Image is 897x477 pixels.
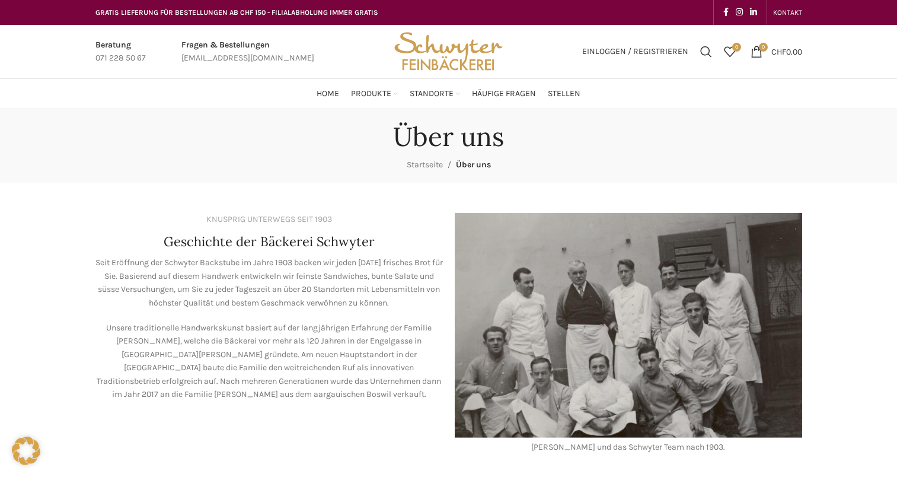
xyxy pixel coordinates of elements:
p: Seit Eröffnung der Schwyter Backstube im Jahre 1903 backen wir jeden [DATE] frisches Brot für Sie... [95,256,443,310]
a: Einloggen / Registrieren [576,40,694,63]
span: CHF [771,46,786,56]
span: Standorte [410,88,454,100]
a: Home [317,82,339,106]
a: KONTAKT [773,1,802,24]
a: 0 [718,40,742,63]
a: Häufige Fragen [472,82,536,106]
span: Home [317,88,339,100]
a: Instagram social link [732,4,746,21]
a: Infobox link [95,39,146,65]
a: Standorte [410,82,460,106]
h4: Geschichte der Bäckerei Schwyter [164,233,375,251]
a: Facebook social link [720,4,732,21]
h1: Über uns [393,121,504,152]
div: KNUSPRIG UNTERWEGS SEIT 1903 [206,213,332,226]
a: 0 CHF0.00 [745,40,808,63]
span: Einloggen / Registrieren [582,47,688,56]
a: Produkte [351,82,398,106]
span: Über uns [456,160,491,170]
div: Main navigation [90,82,808,106]
a: Stellen [548,82,580,106]
span: Stellen [548,88,580,100]
span: Häufige Fragen [472,88,536,100]
span: 0 [732,43,741,52]
img: Bäckerei Schwyter [390,25,506,78]
span: Produkte [351,88,391,100]
div: Meine Wunschliste [718,40,742,63]
a: Startseite [407,160,443,170]
p: Unsere traditionelle Handwerkskunst basiert auf der langjährigen Erfahrung der Familie [PERSON_NA... [95,322,443,401]
div: Secondary navigation [767,1,808,24]
a: Site logo [390,46,506,56]
a: Infobox link [181,39,314,65]
span: KONTAKT [773,8,802,17]
bdi: 0.00 [771,46,802,56]
span: 0 [759,43,768,52]
span: GRATIS LIEFERUNG FÜR BESTELLUNGEN AB CHF 150 - FILIALABHOLUNG IMMER GRATIS [95,8,378,17]
a: Suchen [694,40,718,63]
div: [PERSON_NAME] und das Schwyter Team nach 1903. [455,441,802,454]
a: Linkedin social link [746,4,761,21]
